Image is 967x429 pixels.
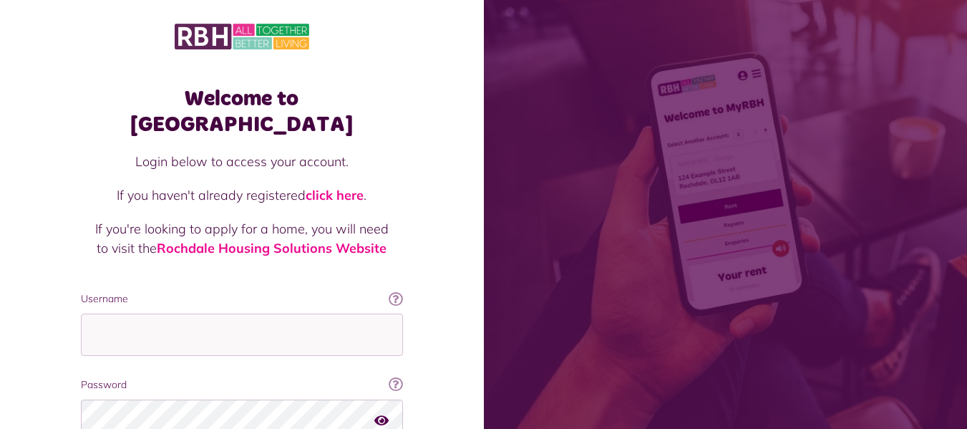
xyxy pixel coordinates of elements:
p: If you haven't already registered . [95,185,389,205]
a: Rochdale Housing Solutions Website [157,240,387,256]
h1: Welcome to [GEOGRAPHIC_DATA] [81,86,403,138]
p: If you're looking to apply for a home, you will need to visit the [95,219,389,258]
img: MyRBH [175,21,309,52]
label: Username [81,291,403,307]
label: Password [81,377,403,392]
a: click here [306,187,364,203]
p: Login below to access your account. [95,152,389,171]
